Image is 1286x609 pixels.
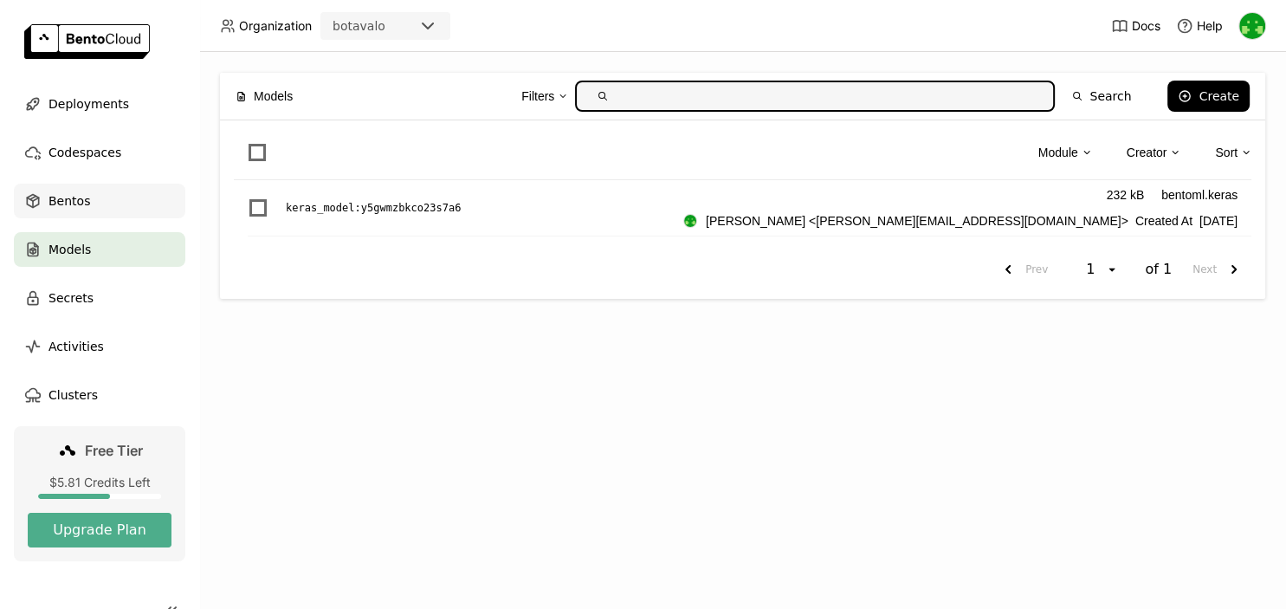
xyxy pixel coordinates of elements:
[521,87,554,106] div: Filters
[1127,134,1181,171] div: Creator
[1199,211,1238,230] span: [DATE]
[24,24,150,59] img: logo
[1186,254,1251,285] button: next page. current page 1 of 1
[48,94,129,114] span: Deployments
[333,17,385,35] div: botavalo
[239,18,312,34] span: Organization
[14,281,185,315] a: Secrets
[48,239,91,260] span: Models
[28,513,171,547] button: Upgrade Plan
[1038,143,1078,162] div: Module
[1215,134,1251,171] div: Sort
[1132,18,1160,34] span: Docs
[1239,13,1265,39] img: Braulio Otavalo
[991,254,1055,285] button: previous page. current page 1 of 1
[28,475,171,490] div: $5.81 Credits Left
[1111,17,1160,35] a: Docs
[14,426,185,561] a: Free Tier$5.81 Credits LeftUpgrade Plan
[1167,81,1250,112] button: Create
[706,211,1128,230] span: [PERSON_NAME] <[PERSON_NAME][EMAIL_ADDRESS][DOMAIN_NAME]>
[1176,17,1223,35] div: Help
[1215,143,1238,162] div: Sort
[1127,143,1167,162] div: Creator
[683,211,1238,230] div: Created At
[1081,261,1105,278] div: 1
[254,87,293,106] span: Models
[684,215,696,227] img: Braulio Otavalo
[1161,185,1238,204] div: bentoml.keras
[14,329,185,364] a: Activities
[1145,261,1172,278] span: of 1
[14,378,185,412] a: Clusters
[14,135,185,170] a: Codespaces
[1062,81,1141,112] button: Search
[48,385,98,405] span: Clusters
[14,184,185,218] a: Bentos
[1199,89,1239,103] div: Create
[1105,262,1119,276] svg: open
[48,142,121,163] span: Codespaces
[1197,18,1223,34] span: Help
[1038,134,1092,171] div: Module
[14,232,185,267] a: Models
[14,87,185,121] a: Deployments
[286,199,461,217] p: keras_model : y5gwmzbkco23s7a6
[234,180,1251,236] li: List item
[521,78,568,114] div: Filters
[85,442,143,459] span: Free Tier
[48,191,90,211] span: Bentos
[1106,185,1144,204] div: 232 kB
[48,288,94,308] span: Secrets
[286,199,683,217] a: keras_model:y5gwmzbkco23s7a6
[387,18,389,36] input: Selected botavalo.
[48,336,104,357] span: Activities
